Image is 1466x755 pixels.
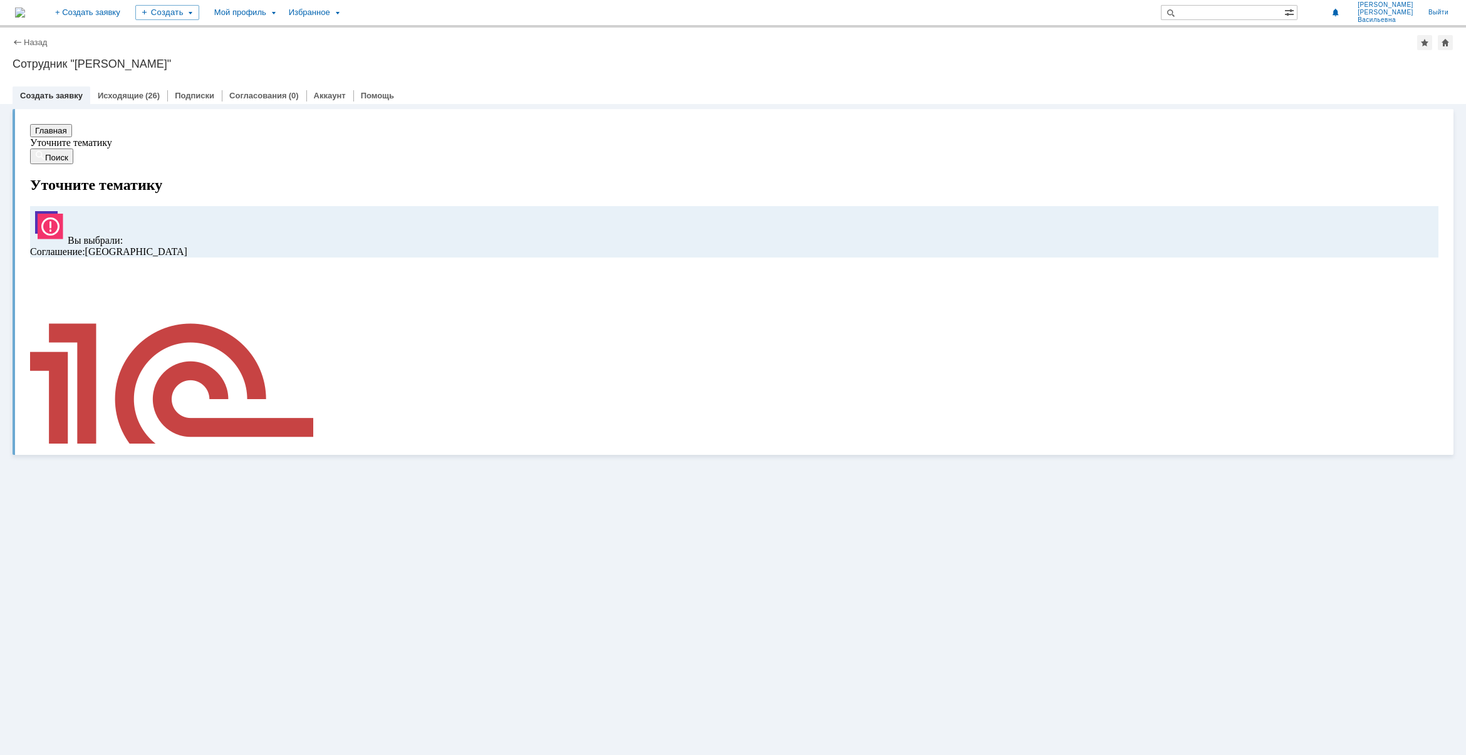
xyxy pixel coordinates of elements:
[20,91,83,100] a: Создать заявку
[15,8,25,18] a: Перейти на домашнюю страницу
[98,91,143,100] a: Исходящие
[24,38,47,47] a: Назад
[5,138,288,422] img: get5aa0f796bb2540aa8cedcab8c1790c1e
[1358,1,1413,9] span: [PERSON_NAME]
[43,116,98,127] span: Вы выбрали:
[229,91,287,100] a: Согласования
[1358,9,1413,16] span: [PERSON_NAME]
[314,91,346,100] a: Аккаунт
[289,91,299,100] div: (0)
[5,127,60,138] span: Соглашение :
[5,29,48,45] button: Поиск
[5,127,162,138] span: [GEOGRAPHIC_DATA]
[5,58,1413,75] h1: Уточните тематику
[361,91,394,100] a: Помощь
[1438,35,1453,50] div: Сделать домашней страницей
[15,8,25,18] img: logo
[1284,6,1297,18] span: Расширенный поиск
[175,91,214,100] a: Подписки
[5,87,43,125] img: svg%3E
[5,5,47,18] button: Главная
[1358,16,1413,24] span: Васильевна
[1417,35,1432,50] div: Добавить в избранное
[145,91,160,100] div: (26)
[135,5,199,20] div: Создать
[13,58,1453,70] div: Сотрудник "[PERSON_NAME]"
[5,18,1413,29] div: Уточните тематику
